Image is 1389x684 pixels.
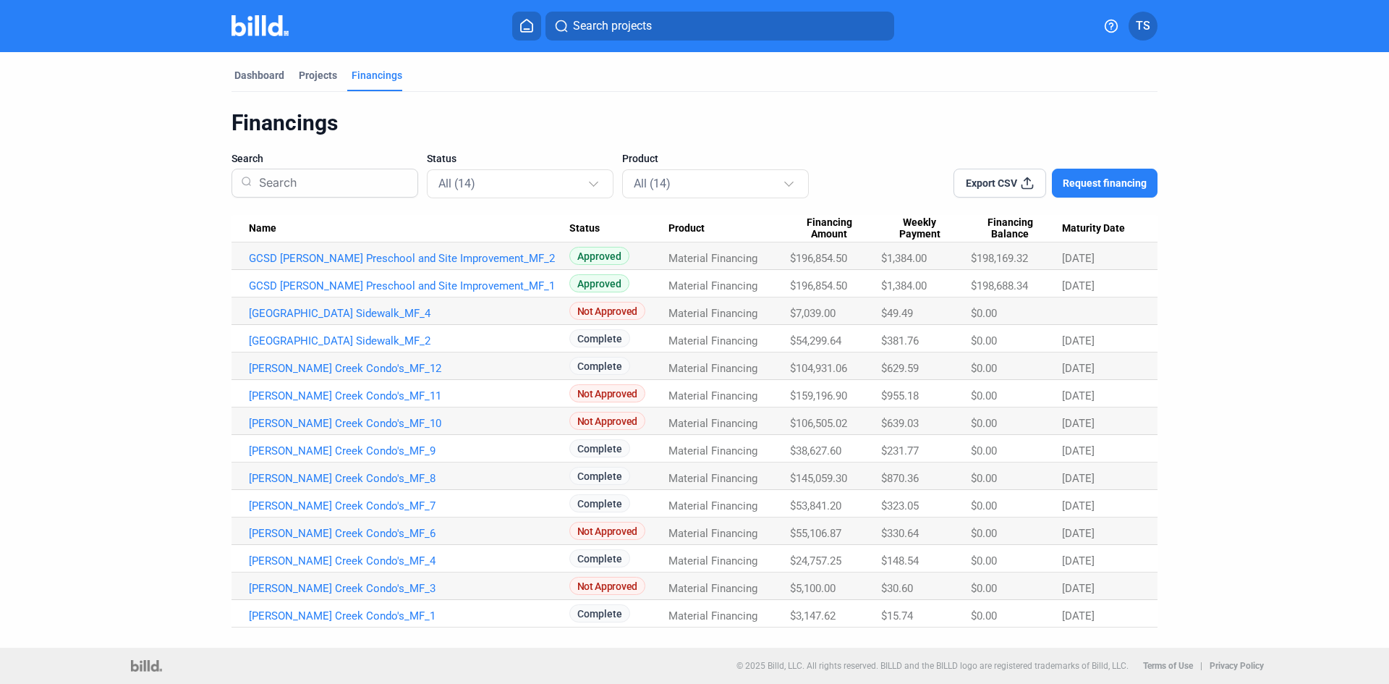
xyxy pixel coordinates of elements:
img: Billd Company Logo [231,15,289,36]
div: Financing Balance [971,216,1062,241]
img: logo [131,660,162,672]
b: Privacy Policy [1210,661,1264,671]
a: [GEOGRAPHIC_DATA] Sidewalk_MF_2 [249,334,569,347]
span: [DATE] [1062,499,1095,512]
span: $198,169.32 [971,252,1028,265]
span: Request financing [1063,176,1147,190]
span: $0.00 [971,527,997,540]
span: Search [231,151,263,166]
a: [PERSON_NAME] Creek Condo's_MF_3 [249,582,569,595]
a: [GEOGRAPHIC_DATA] Sidewalk_MF_4 [249,307,569,320]
span: Not Approved [569,577,645,595]
span: Material Financing [668,527,757,540]
button: Export CSV [953,169,1046,198]
span: [DATE] [1062,444,1095,457]
a: GCSD [PERSON_NAME] Preschool and Site Improvement_MF_2 [249,252,569,265]
span: $49.49 [881,307,913,320]
span: $0.00 [971,334,997,347]
span: Product [622,151,658,166]
span: Material Financing [668,417,757,430]
div: Dashboard [234,68,284,83]
span: Status [427,151,456,166]
span: Material Financing [668,279,757,292]
span: $54,299.64 [790,334,841,347]
span: Material Financing [668,609,757,622]
div: Financing Amount [790,216,881,241]
span: Weekly Payment [881,216,958,241]
span: Material Financing [668,307,757,320]
span: Complete [569,467,630,485]
span: $159,196.90 [790,389,847,402]
span: Material Financing [668,472,757,485]
span: Not Approved [569,302,645,320]
span: Material Financing [668,499,757,512]
span: $629.59 [881,362,919,375]
a: [PERSON_NAME] Creek Condo's_MF_4 [249,554,569,567]
a: [PERSON_NAME] Creek Condo's_MF_10 [249,417,569,430]
span: $870.36 [881,472,919,485]
span: Approved [569,247,629,265]
span: Complete [569,549,630,567]
span: [DATE] [1062,279,1095,292]
p: © 2025 Billd, LLC. All rights reserved. BILLD and the BILLD logo are registered trademarks of Bil... [736,661,1129,671]
span: $323.05 [881,499,919,512]
span: Material Financing [668,554,757,567]
span: Material Financing [668,444,757,457]
span: $0.00 [971,554,997,567]
span: $24,757.25 [790,554,841,567]
span: $0.00 [971,417,997,430]
span: Product [668,222,705,235]
span: [DATE] [1062,417,1095,430]
mat-select-trigger: All (14) [438,177,475,190]
span: [DATE] [1062,527,1095,540]
span: $15.74 [881,609,913,622]
a: [PERSON_NAME] Creek Condo's_MF_7 [249,499,569,512]
span: $196,854.50 [790,279,847,292]
span: $330.64 [881,527,919,540]
span: $106,505.02 [790,417,847,430]
span: Search projects [573,17,652,35]
span: $30.60 [881,582,913,595]
span: $5,100.00 [790,582,836,595]
a: [PERSON_NAME] Creek Condo's_MF_12 [249,362,569,375]
a: [PERSON_NAME] Creek Condo's_MF_6 [249,527,569,540]
span: $0.00 [971,444,997,457]
a: [PERSON_NAME] Creek Condo's_MF_11 [249,389,569,402]
span: $38,627.60 [790,444,841,457]
span: $55,106.87 [790,527,841,540]
button: Request financing [1052,169,1157,198]
span: Complete [569,604,630,622]
span: Complete [569,439,630,457]
span: Material Financing [668,362,757,375]
div: Financings [352,68,402,83]
span: Material Financing [668,389,757,402]
span: $381.76 [881,334,919,347]
span: [DATE] [1062,389,1095,402]
span: $53,841.20 [790,499,841,512]
span: Not Approved [569,412,645,430]
div: Product [668,222,791,235]
span: [DATE] [1062,554,1095,567]
div: Maturity Date [1062,222,1140,235]
span: $104,931.06 [790,362,847,375]
a: [PERSON_NAME] Creek Condo's_MF_9 [249,444,569,457]
span: $145,059.30 [790,472,847,485]
a: [PERSON_NAME] Creek Condo's_MF_1 [249,609,569,622]
a: [PERSON_NAME] Creek Condo's_MF_8 [249,472,569,485]
span: $955.18 [881,389,919,402]
span: $0.00 [971,472,997,485]
span: TS [1136,17,1150,35]
span: $198,688.34 [971,279,1028,292]
span: [DATE] [1062,582,1095,595]
button: TS [1129,12,1157,41]
div: Weekly Payment [881,216,971,241]
span: $1,384.00 [881,252,927,265]
span: $1,384.00 [881,279,927,292]
p: | [1200,661,1202,671]
span: Financing Amount [790,216,868,241]
span: $0.00 [971,609,997,622]
span: Complete [569,357,630,375]
span: $0.00 [971,362,997,375]
span: $0.00 [971,307,997,320]
div: Financings [231,109,1157,137]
